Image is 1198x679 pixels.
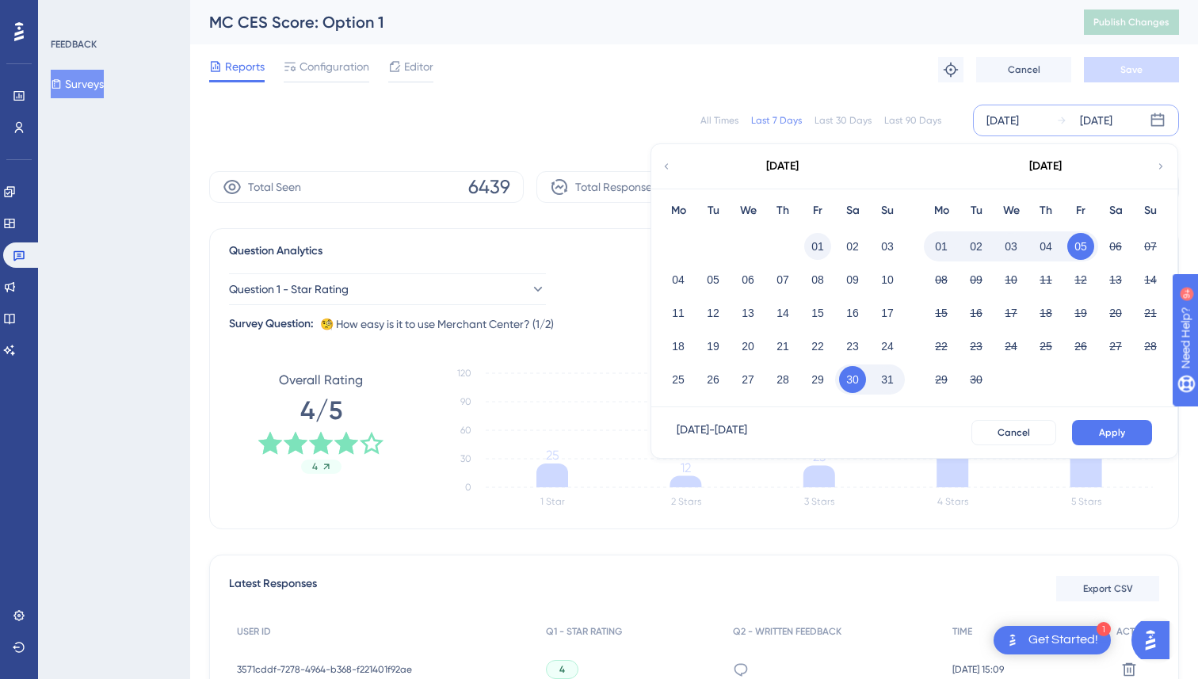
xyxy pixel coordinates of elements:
div: We [994,201,1028,220]
button: 17 [998,299,1024,326]
button: 20 [1102,299,1129,326]
button: Cancel [976,57,1071,82]
div: Mo [661,201,696,220]
span: Cancel [998,426,1030,439]
button: 05 [700,266,727,293]
button: Publish Changes [1084,10,1179,35]
button: 10 [998,266,1024,293]
iframe: UserGuiding AI Assistant Launcher [1131,616,1179,664]
button: 16 [839,299,866,326]
button: 13 [1102,266,1129,293]
button: 16 [963,299,990,326]
div: FEEDBACK [51,38,97,51]
div: [DATE] - [DATE] [677,420,747,445]
span: Total Seen [248,177,301,196]
button: 25 [665,366,692,393]
button: 25 [1032,333,1059,360]
button: 10 [874,266,901,293]
text: 2 Stars [671,496,701,507]
span: Apply [1099,426,1125,439]
button: 15 [804,299,831,326]
button: 24 [998,333,1024,360]
button: Export CSV [1056,576,1159,601]
span: ACTION [1116,625,1151,638]
button: 21 [769,333,796,360]
button: 18 [1032,299,1059,326]
button: 26 [1067,333,1094,360]
span: Total Responses [575,177,657,196]
span: Editor [404,57,433,76]
button: 20 [734,333,761,360]
div: MC CES Score: Option 1 [209,11,1044,33]
button: 18 [665,333,692,360]
tspan: 0 [465,482,471,493]
span: 6439 [468,174,510,200]
div: Survey Question: [229,315,314,334]
button: Apply [1072,420,1152,445]
div: Sa [835,201,870,220]
button: 12 [700,299,727,326]
button: 14 [1137,266,1164,293]
button: 21 [1137,299,1164,326]
div: Su [870,201,905,220]
tspan: 120 [457,368,471,379]
button: 06 [734,266,761,293]
button: 27 [1102,333,1129,360]
button: 27 [734,366,761,393]
button: 05 [1067,233,1094,260]
span: USER ID [237,625,271,638]
button: 22 [928,333,955,360]
span: Cancel [1008,63,1040,76]
button: 14 [769,299,796,326]
text: 3 Stars [804,496,834,507]
div: We [731,201,765,220]
tspan: 30 [460,453,471,464]
button: Save [1084,57,1179,82]
button: 28 [769,366,796,393]
button: 30 [839,366,866,393]
div: All Times [700,114,738,127]
text: 1 Star [540,496,565,507]
img: launcher-image-alternative-text [1003,631,1022,650]
button: 09 [839,266,866,293]
button: 17 [874,299,901,326]
span: Export CSV [1083,582,1133,595]
span: TIME [952,625,972,638]
div: Th [1028,201,1063,220]
div: [DATE] [1029,157,1062,176]
span: Need Help? [37,4,99,23]
button: 12 [1067,266,1094,293]
button: 28 [1137,333,1164,360]
div: Tu [959,201,994,220]
div: Fr [1063,201,1098,220]
button: 22 [804,333,831,360]
button: 13 [734,299,761,326]
button: 08 [928,266,955,293]
div: Fr [800,201,835,220]
button: 23 [963,333,990,360]
div: Get Started! [1028,631,1098,649]
tspan: 23 [813,449,826,464]
div: [DATE] [986,111,1019,130]
button: 19 [700,333,727,360]
div: Th [765,201,800,220]
button: 02 [839,233,866,260]
button: Surveys [51,70,104,98]
div: [DATE] [766,157,799,176]
div: Sa [1098,201,1133,220]
button: 03 [998,233,1024,260]
span: 4/5 [300,393,342,428]
div: Last 7 Days [751,114,802,127]
div: Tu [696,201,731,220]
button: 07 [769,266,796,293]
button: 19 [1067,299,1094,326]
span: Q1 - STAR RATING [546,625,622,638]
span: Save [1120,63,1143,76]
tspan: 90 [460,396,471,407]
div: Su [1133,201,1168,220]
button: 26 [700,366,727,393]
button: 29 [928,366,955,393]
span: 4 [312,460,318,473]
button: 08 [804,266,831,293]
